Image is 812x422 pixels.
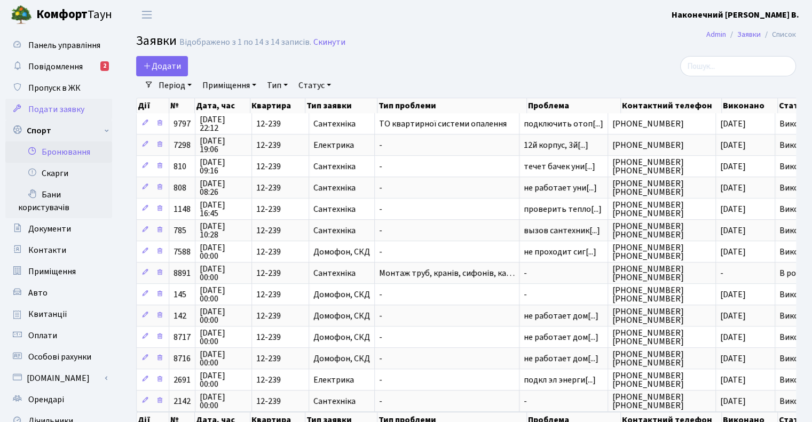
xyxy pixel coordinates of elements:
span: 785 [174,225,186,236]
span: [DATE] [720,118,746,130]
a: Admin [706,29,726,40]
span: [PHONE_NUMBER] [612,120,711,128]
span: [DATE] [720,225,746,236]
span: Сантехніка [313,184,370,192]
span: Сантехніка [313,120,370,128]
th: Тип проблеми [377,98,526,113]
span: ТО квартирної системи опалення [379,120,515,128]
span: - [379,141,515,149]
span: 12-239 [256,397,304,405]
span: 12-239 [256,120,304,128]
span: - [379,162,515,171]
a: Орендарі [5,389,112,410]
span: [DATE] [720,182,746,194]
span: [PHONE_NUMBER] [612,141,711,149]
span: [DATE] 08:26 [200,179,247,196]
a: Повідомлення2 [5,56,112,77]
a: Пропуск в ЖК [5,77,112,99]
span: [DATE] 09:16 [200,158,247,175]
span: - [379,226,515,235]
span: 9797 [174,118,191,130]
span: [DATE] 00:00 [200,329,247,346]
span: 8717 [174,331,191,343]
a: Період [154,76,196,94]
span: проверить тепло[...] [524,203,602,215]
span: подкл эл энерги[...] [524,374,596,386]
span: - [524,290,603,299]
span: - [379,397,515,405]
span: [DATE] [720,203,746,215]
span: [PHONE_NUMBER] [PHONE_NUMBER] [612,201,711,218]
span: Оплати [28,330,57,341]
span: 12й корпус, 3й[...] [524,139,588,151]
span: 12-239 [256,290,304,299]
span: 1148 [174,203,191,215]
span: [DATE] [720,139,746,151]
a: Документи [5,218,112,240]
span: - [379,376,515,384]
a: Особові рахунки [5,346,112,368]
div: Відображено з 1 по 14 з 14 записів. [179,37,311,47]
span: [DATE] 00:00 [200,371,247,388]
span: [DATE] 00:00 [200,265,247,282]
th: Дата, час [195,98,250,113]
a: Авто [5,282,112,304]
span: Приміщення [28,266,76,277]
span: [DATE] 00:00 [200,393,247,410]
span: 7298 [174,139,191,151]
span: [DATE] [720,331,746,343]
span: Домофон, СКД [313,333,370,341]
span: Повідомлення [28,61,83,73]
span: [PHONE_NUMBER] [PHONE_NUMBER] [612,371,711,388]
span: [PHONE_NUMBER] [PHONE_NUMBER] [612,265,711,282]
a: Панель управління [5,35,112,56]
span: не работает дом[...] [524,353,598,364]
span: Сантехніка [313,269,370,277]
span: 12-239 [256,141,304,149]
span: Орендарі [28,394,64,405]
img: logo.png [11,4,32,26]
span: 145 [174,289,186,300]
span: [DATE] [720,310,746,322]
a: Подати заявку [5,99,112,120]
span: Електрика [313,141,370,149]
span: [DATE] 00:00 [200,307,247,324]
span: [PHONE_NUMBER] [PHONE_NUMBER] [612,179,711,196]
span: Сантехніка [313,162,370,171]
a: Бронювання [5,141,112,163]
span: 2142 [174,395,191,407]
a: Спорт [5,120,112,141]
span: Панель управління [28,39,100,51]
span: 12-239 [256,269,304,277]
span: Пропуск в ЖК [28,82,81,94]
span: - [379,248,515,256]
span: 12-239 [256,333,304,341]
button: Переключити навігацію [133,6,160,23]
span: Заявки [136,31,177,50]
span: [DATE] 19:06 [200,137,247,154]
span: [DATE] [720,161,746,172]
span: [PHONE_NUMBER] [PHONE_NUMBER] [612,307,711,324]
th: Квартира [250,98,305,113]
span: [PHONE_NUMBER] [PHONE_NUMBER] [612,286,711,303]
b: Комфорт [36,6,88,23]
span: не работает уни[...] [524,182,597,194]
span: Домофон, СКД [313,312,370,320]
span: [DATE] [720,289,746,300]
th: Контактний телефон [621,98,722,113]
span: - [524,397,603,405]
span: 808 [174,182,186,194]
span: подключить отоп[...] [524,118,603,130]
span: Подати заявку [28,103,84,115]
span: [PHONE_NUMBER] [PHONE_NUMBER] [612,243,711,260]
a: Квитанції [5,304,112,325]
span: 8891 [174,267,191,279]
span: Таун [36,6,112,24]
span: вызов сантехник[...] [524,225,600,236]
span: не проходит сиг[...] [524,246,596,258]
span: Електрика [313,376,370,384]
a: Наконечний [PERSON_NAME] В. [672,9,799,21]
span: Особові рахунки [28,351,91,363]
a: Контакти [5,240,112,261]
th: Виконано [722,98,778,113]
